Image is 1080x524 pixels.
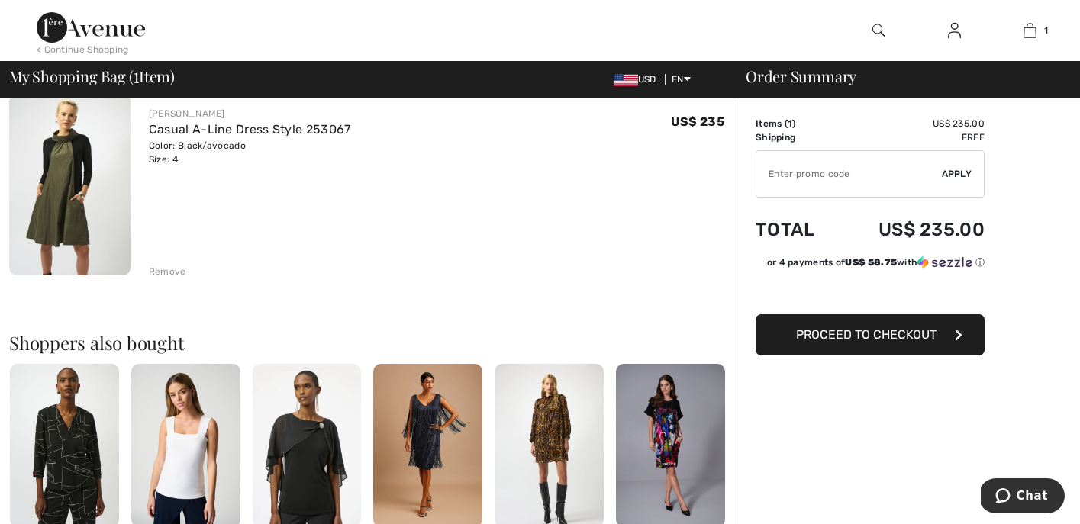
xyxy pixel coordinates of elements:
[756,204,837,256] td: Total
[796,327,937,342] span: Proceed to Checkout
[872,21,885,40] img: search the website
[837,204,985,256] td: US$ 235.00
[981,478,1065,516] iframe: Opens a widget where you can chat to one of our agents
[672,74,691,85] span: EN
[9,94,131,275] img: Casual A-Line Dress Style 253067
[1024,21,1036,40] img: My Bag
[9,333,737,352] h2: Shoppers also bought
[727,69,1071,84] div: Order Summary
[756,117,837,130] td: Items ( )
[756,151,942,197] input: Promo code
[756,256,985,275] div: or 4 payments ofUS$ 58.75withSezzle Click to learn more about Sezzle
[1044,24,1048,37] span: 1
[756,275,985,309] iframe: PayPal-paypal
[993,21,1067,40] a: 1
[936,21,973,40] a: Sign In
[942,167,972,181] span: Apply
[149,139,351,166] div: Color: Black/avocado Size: 4
[837,130,985,144] td: Free
[756,130,837,144] td: Shipping
[149,265,186,278] div: Remove
[9,69,175,84] span: My Shopping Bag ( Item)
[149,122,351,137] a: Casual A-Line Dress Style 253067
[948,21,961,40] img: My Info
[788,118,792,129] span: 1
[756,314,985,355] button: Proceed to Checkout
[767,256,985,269] div: or 4 payments of with
[149,107,351,121] div: [PERSON_NAME]
[37,12,145,43] img: 1ère Avenue
[671,114,724,129] span: US$ 235
[614,74,638,86] img: US Dollar
[917,256,972,269] img: Sezzle
[845,257,897,268] span: US$ 58.75
[837,117,985,130] td: US$ 235.00
[614,74,663,85] span: USD
[37,43,129,56] div: < Continue Shopping
[134,65,139,85] span: 1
